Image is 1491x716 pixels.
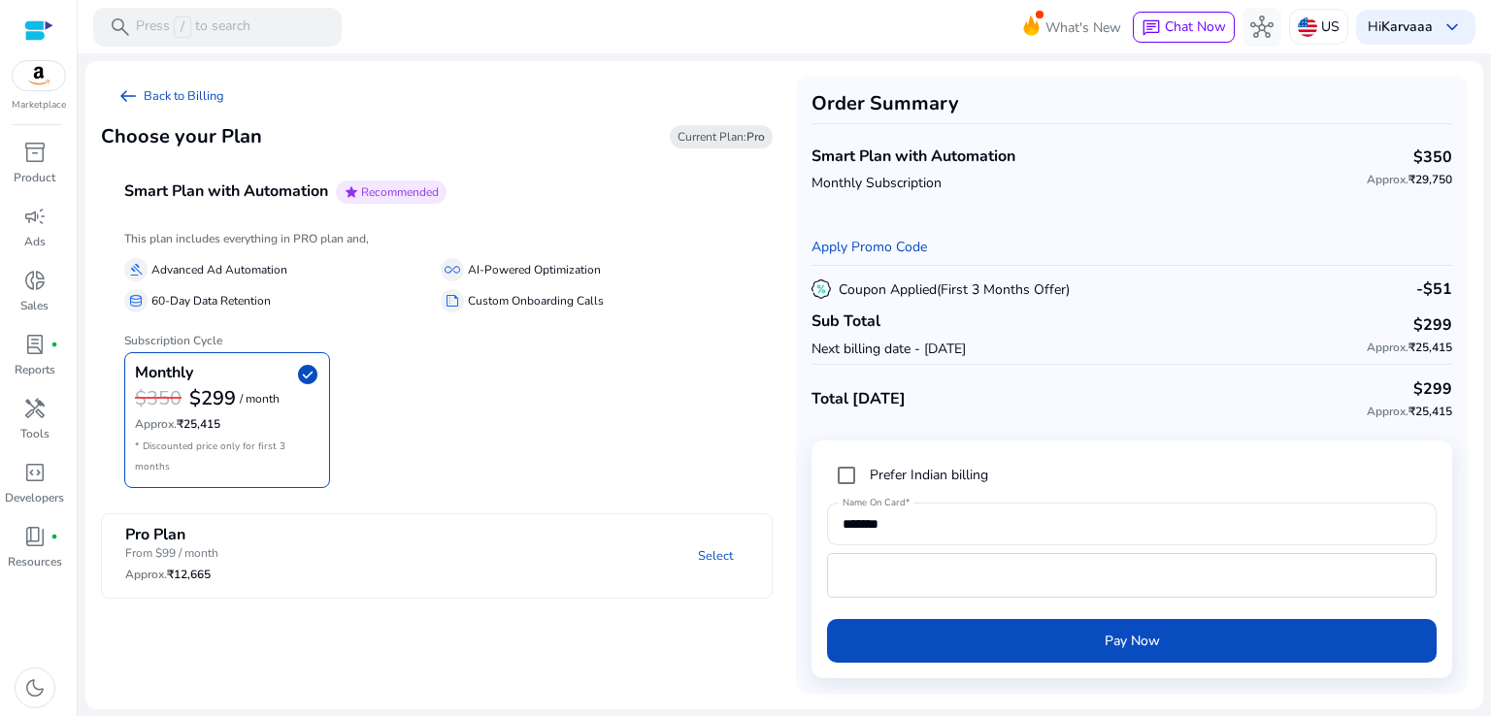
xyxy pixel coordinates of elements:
span: check_circle [296,363,319,386]
button: Pay Now [827,619,1437,663]
p: Developers [5,489,64,506]
h3: $350 [135,387,182,410]
h6: Subscription Cycle [124,318,749,347]
b: Karvaaa [1381,17,1433,36]
p: US [1321,10,1340,44]
img: us.svg [1298,17,1317,37]
button: hub [1242,8,1281,47]
span: search [109,16,132,39]
h4: Monthly [135,364,193,382]
h4: $299 [1413,316,1452,335]
span: gavel [128,262,144,277]
p: Monthly Subscription [812,173,1015,193]
mat-expansion-panel-header: Smart Plan with AutomationstarRecommended [101,158,819,226]
span: fiber_manual_record [50,533,58,540]
span: Approx. [125,567,167,582]
span: donut_small [23,269,47,292]
a: Select [682,538,748,573]
span: all_inclusive [445,262,460,277]
div: Smart Plan with AutomationstarRecommended [101,226,773,504]
p: Hi [1368,20,1433,34]
h4: Total [DATE] [812,390,906,408]
span: Approx. [135,416,177,432]
span: What's New [1045,11,1121,45]
p: Advanced Ad Automation [151,260,287,280]
b: Pro [746,129,765,145]
img: amazon.svg [13,61,65,90]
h6: ₹29,750 [1367,173,1452,186]
span: hub [1250,16,1274,39]
p: Sales [20,297,49,314]
span: (First 3 Months Offer) [937,280,1070,299]
p: Resources [8,553,62,570]
label: Prefer Indian billing [866,465,988,485]
span: Approx. [1367,172,1408,187]
h6: ₹25,415 [135,417,319,431]
h4: Smart Plan with Automation [812,147,1015,166]
span: / [174,16,191,38]
p: Custom Onboarding Calls [468,291,604,311]
p: From $99 / month [125,544,218,562]
h3: Choose your Plan [101,125,262,148]
span: Pay Now [1105,631,1160,651]
p: / month [240,393,280,406]
span: Recommended [361,184,439,200]
span: database [128,293,144,309]
h4: $299 [1413,380,1452,399]
p: Coupon Applied [839,280,1070,300]
span: fiber_manual_record [50,341,58,348]
span: handyman [23,397,47,420]
p: Reports [15,361,55,378]
span: chat [1142,18,1161,38]
p: Tools [20,425,50,442]
span: keyboard_arrow_down [1441,16,1464,39]
span: Approx. [1367,404,1408,419]
button: chatChat Now [1133,12,1235,43]
h3: Order Summary [812,92,1452,115]
h6: ₹12,665 [125,568,218,581]
span: campaign [23,205,47,228]
h6: ₹25,415 [1367,341,1452,354]
h4: Sub Total [812,312,966,331]
p: 60-Day Data Retention [151,291,271,311]
span: code_blocks [23,461,47,484]
a: arrow_left_altBack to Billing [101,77,240,115]
mat-label: Name On Card [843,496,905,509]
p: AI-Powered Optimization [468,260,601,280]
h6: This plan includes everything in PRO plan and, [124,232,749,245]
h6: ₹25,415 [1367,405,1452,418]
span: dark_mode [23,676,47,700]
p: Next billing date - [DATE] [812,339,966,359]
span: Current Plan: [678,129,765,145]
h4: Pro Plan [125,526,218,544]
a: Apply Promo Code [812,238,927,256]
h4: Smart Plan with Automation [124,182,328,201]
span: summarize [445,293,460,309]
h4: $350 [1413,148,1452,167]
span: star [344,184,359,200]
span: Approx. [1367,340,1408,355]
span: inventory_2 [23,141,47,164]
span: lab_profile [23,333,47,356]
mat-expansion-panel-header: Pro PlanFrom $99 / monthApprox.₹12,665Select [102,514,818,598]
span: book_4 [23,525,47,548]
p: Marketplace [12,98,66,113]
h4: -$51 [1416,280,1452,299]
span: Chat Now [1165,17,1226,36]
p: Product [14,169,55,186]
iframe: Secure card payment input frame [838,556,1426,595]
p: Ads [24,233,46,250]
span: arrow_left_alt [116,84,140,108]
p: Press to search [136,16,250,38]
p: * Discounted price only for first 3 months [135,437,319,477]
b: $299 [189,385,236,411]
